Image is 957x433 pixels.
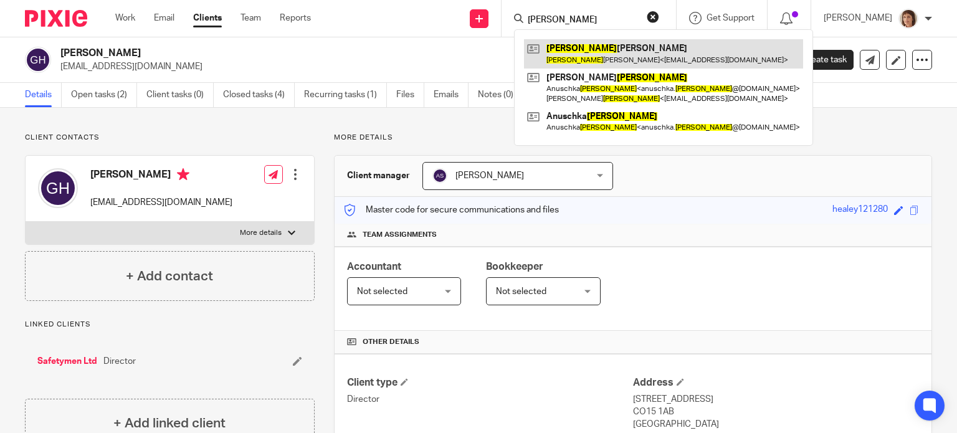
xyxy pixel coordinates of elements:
h4: [PERSON_NAME] [90,168,232,184]
a: Safetymen Ltd [37,355,97,368]
div: healey121280 [832,203,888,217]
a: Details [25,83,62,107]
a: Create task [781,50,854,70]
p: CO15 1AB [633,406,919,418]
h4: Client type [347,376,633,389]
p: Linked clients [25,320,315,330]
img: Pixie [25,10,87,27]
span: Not selected [496,287,546,296]
img: svg%3E [38,168,78,208]
i: Primary [177,168,189,181]
a: Open tasks (2) [71,83,137,107]
span: [PERSON_NAME] [455,171,524,180]
a: Files [396,83,424,107]
a: Emails [434,83,469,107]
p: More details [334,133,932,143]
a: Notes (0) [478,83,523,107]
h3: Client manager [347,169,410,182]
a: Email [154,12,174,24]
h4: + Add linked client [113,414,226,433]
p: [EMAIL_ADDRESS][DOMAIN_NAME] [90,196,232,209]
a: Client tasks (0) [146,83,214,107]
span: Director [103,355,136,368]
span: Bookkeeper [486,262,543,272]
p: More details [240,228,282,238]
img: svg%3E [25,47,51,73]
button: Clear [647,11,659,23]
p: [EMAIL_ADDRESS][DOMAIN_NAME] [60,60,763,73]
img: Pixie%204.jpg [898,9,918,29]
a: Work [115,12,135,24]
span: Team assignments [363,230,437,240]
a: Reports [280,12,311,24]
span: Accountant [347,262,401,272]
p: [STREET_ADDRESS] [633,393,919,406]
p: [PERSON_NAME] [824,12,892,24]
a: Recurring tasks (1) [304,83,387,107]
p: [GEOGRAPHIC_DATA] [633,418,919,431]
a: Team [240,12,261,24]
h4: Address [633,376,919,389]
span: Other details [363,337,419,347]
span: Get Support [707,14,755,22]
p: Master code for secure communications and files [344,204,559,216]
h4: + Add contact [126,267,213,286]
img: svg%3E [432,168,447,183]
h2: [PERSON_NAME] [60,47,622,60]
a: Closed tasks (4) [223,83,295,107]
span: Not selected [357,287,407,296]
p: Director [347,393,633,406]
a: Clients [193,12,222,24]
input: Search [526,15,639,26]
p: Client contacts [25,133,315,143]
